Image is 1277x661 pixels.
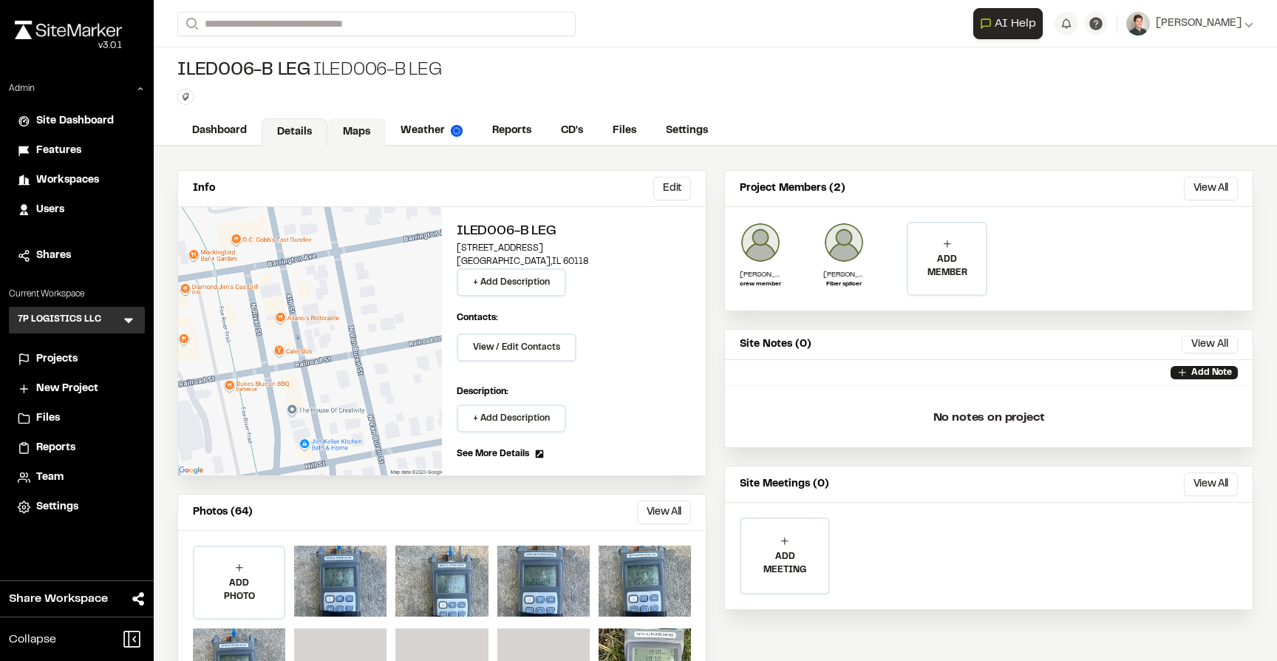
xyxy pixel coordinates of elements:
a: New Project [18,381,136,397]
span: Reports [36,440,75,456]
p: Description: [457,385,691,399]
div: Oh geez...please don't... [15,39,122,52]
button: View All [1184,472,1238,496]
span: Projects [36,351,78,367]
a: Workspaces [18,172,136,189]
button: Search [177,12,204,36]
span: Site Dashboard [36,113,114,129]
p: Site Notes (0) [740,336,811,353]
span: AI Help [995,15,1036,33]
button: [PERSON_NAME] [1126,12,1253,35]
h3: 7P LOGISTICS LLC [18,313,101,328]
span: Settings [36,499,78,515]
span: [PERSON_NAME] [1156,16,1242,32]
p: ADD MEMBER [908,253,986,279]
p: Photos (64) [193,504,253,521]
span: Shares [36,248,71,264]
p: [PERSON_NAME] [823,269,865,280]
a: Settings [651,117,723,145]
a: Files [598,117,651,145]
p: Info [193,180,215,197]
button: View All [1182,336,1238,353]
p: Fiber splicer [823,280,865,289]
p: Contacts: [457,311,498,325]
button: + Add Description [457,404,566,433]
p: crew member [740,280,781,289]
a: Dashboard [177,117,262,145]
a: Weather [386,117,477,145]
a: Settings [18,499,136,515]
img: precipai.png [451,125,463,137]
span: ILED006-B leg [177,59,310,83]
a: Projects [18,351,136,367]
p: Current Workspace [9,288,145,301]
p: ADD MEETING [741,550,828,577]
span: See More Details [457,447,529,461]
a: Site Dashboard [18,113,136,129]
span: Share Workspace [9,590,108,608]
button: + Add Description [457,268,566,296]
p: Project Members (2) [740,180,845,197]
a: Reports [18,440,136,456]
div: ILED006-B leg [177,59,442,83]
a: Shares [18,248,136,264]
p: [PERSON_NAME] [740,269,781,280]
span: Users [36,202,64,218]
button: View All [637,501,691,524]
span: New Project [36,381,98,397]
p: No notes on project [737,394,1241,441]
a: Details [262,118,327,146]
img: rebrand.png [15,21,122,39]
button: Open AI Assistant [973,8,1043,39]
span: Collapse [9,631,56,648]
div: Open AI Assistant [973,8,1049,39]
p: [GEOGRAPHIC_DATA] , IL 60118 [457,255,691,268]
img: robert lang [740,222,781,263]
button: Edit Tags [177,89,194,105]
a: Features [18,143,136,159]
p: Admin [9,82,35,95]
button: Edit [653,177,691,200]
button: View / Edit Contacts [457,333,576,362]
p: Site Meetings (0) [740,476,829,492]
a: Files [18,410,136,427]
a: Team [18,470,136,486]
img: User [1126,12,1150,35]
span: Features [36,143,81,159]
span: Team [36,470,64,486]
span: Files [36,410,60,427]
a: Users [18,202,136,218]
button: View All [1184,177,1238,200]
img: Jacob zink [823,222,865,263]
a: CD's [546,117,598,145]
span: Workspaces [36,172,99,189]
p: [STREET_ADDRESS] [457,242,691,255]
a: Reports [477,117,546,145]
h2: ILED006-B leg [457,222,691,242]
p: Add Note [1191,366,1232,379]
a: Maps [327,118,386,146]
p: ADD PHOTO [194,577,284,603]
